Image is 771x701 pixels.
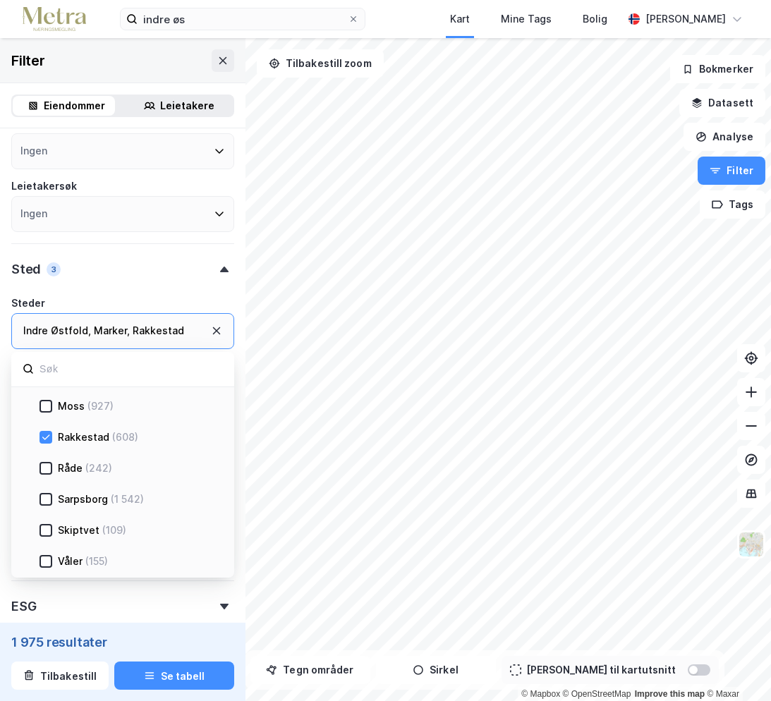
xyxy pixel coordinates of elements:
div: Steder [11,295,45,312]
div: Kart [450,11,470,28]
div: Eiendommer [44,97,106,114]
div: Leietakere [161,97,215,114]
div: Bolig [583,11,607,28]
div: Kontrollprogram for chat [700,633,771,701]
button: Tilbakestill zoom [257,49,384,78]
button: Filter [698,157,765,185]
a: Improve this map [635,689,705,699]
input: Søk på adresse, matrikkel, gårdeiere, leietakere eller personer [138,8,348,30]
div: Mine Tags [501,11,552,28]
div: Ingen [20,142,47,159]
div: Ingen [20,205,47,222]
img: Z [738,531,765,558]
div: 3 [47,262,61,276]
button: Se tabell [114,662,234,690]
img: metra-logo.256734c3b2bbffee19d4.png [23,7,86,32]
div: Filter [11,49,45,72]
button: Sirkel [376,656,496,684]
div: Indre Østfold , [23,322,91,339]
div: Leietakersøk [11,178,77,195]
div: Rakkestad [133,322,184,339]
button: Bokmerker [670,55,765,83]
button: Tilbakestill [11,662,109,690]
button: Tags [700,190,765,219]
div: 1 975 resultater [11,633,234,650]
div: Sted [11,261,41,278]
button: Tegn områder [250,656,370,684]
button: Analyse [684,123,765,151]
button: Datasett [679,89,765,117]
div: Marker , [94,322,130,339]
div: [PERSON_NAME] til kartutsnitt [527,662,676,678]
a: Mapbox [521,689,560,699]
a: OpenStreetMap [563,689,631,699]
div: [PERSON_NAME] [645,11,726,28]
iframe: Chat Widget [700,633,771,701]
div: ESG [11,598,36,615]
